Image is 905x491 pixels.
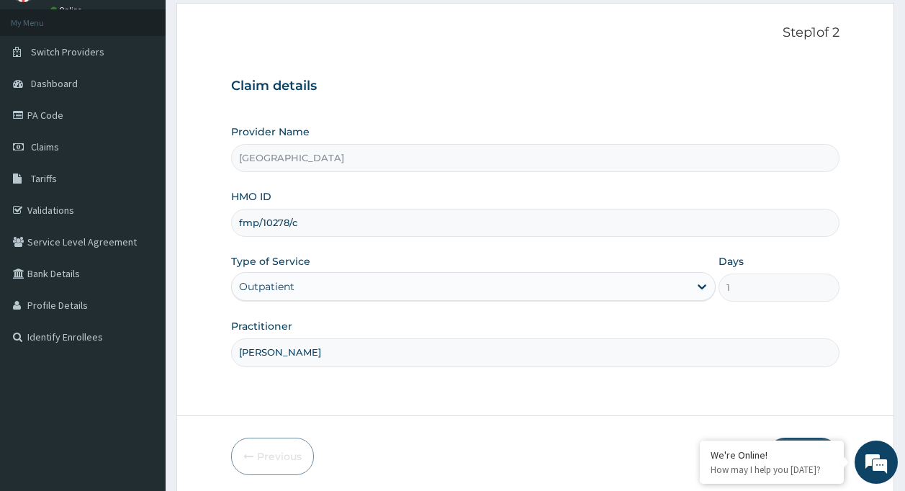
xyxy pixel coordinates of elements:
div: Outpatient [239,279,294,294]
textarea: Type your message and hit 'Enter' [7,333,274,384]
img: d_794563401_company_1708531726252_794563401 [27,72,58,108]
span: Dashboard [31,77,78,90]
div: Minimize live chat window [236,7,271,42]
label: Type of Service [231,254,310,269]
div: Chat with us now [75,81,242,99]
label: Provider Name [231,125,310,139]
label: Days [719,254,744,269]
span: We're online! [84,151,199,297]
div: We're Online! [711,449,833,461]
a: Online [50,5,85,15]
span: Claims [31,140,59,153]
h3: Claim details [231,78,840,94]
label: Practitioner [231,319,292,333]
p: Step 1 of 2 [231,25,840,41]
button: Previous [231,438,314,475]
span: Switch Providers [31,45,104,58]
button: Next [767,438,839,475]
input: Enter Name [231,338,840,366]
span: Tariffs [31,172,57,185]
p: How may I help you today? [711,464,833,476]
label: HMO ID [231,189,271,204]
input: Enter HMO ID [231,209,840,237]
